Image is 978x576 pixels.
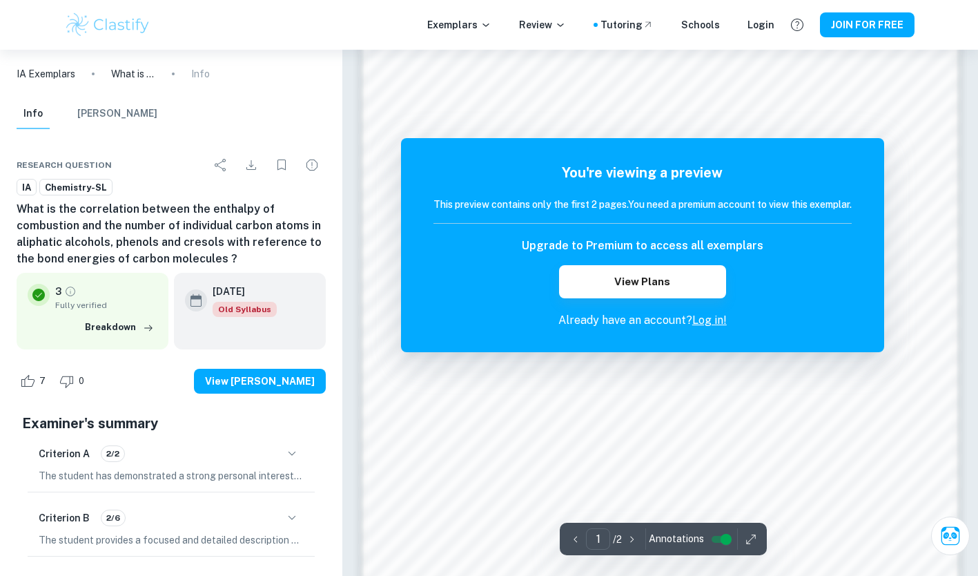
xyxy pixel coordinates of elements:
[17,201,326,267] h6: What is the correlation between the enthalpy of combustion and the number of individual carbon at...
[39,468,304,483] p: The student has demonstrated a strong personal interest in the topic of alcohols and their signif...
[55,299,157,311] span: Fully verified
[559,265,726,298] button: View Plans
[298,151,326,179] div: Report issue
[64,285,77,298] a: Grade fully verified
[649,532,704,546] span: Annotations
[191,66,210,81] p: Info
[56,370,92,392] div: Dislike
[71,374,92,388] span: 0
[268,151,295,179] div: Bookmark
[237,151,265,179] div: Download
[433,197,852,212] h6: This preview contains only the first 2 pages. You need a premium account to view this exemplar.
[101,512,125,524] span: 2/6
[17,181,36,195] span: IA
[111,66,155,81] p: What is the correlation between the enthalpy of combustion and the number of individual carbon at...
[39,179,113,196] a: Chemistry-SL
[39,532,304,548] p: The student provides a focused and detailed description of the main topic, which is to find a rel...
[692,314,727,327] a: Log in!
[55,284,61,299] p: 3
[522,238,763,254] h6: Upgrade to Premium to access all exemplars
[213,284,266,299] h6: [DATE]
[101,448,124,460] span: 2/2
[17,66,75,81] a: IA Exemplars
[81,317,157,338] button: Breakdown
[433,162,852,183] h5: You're viewing a preview
[681,17,720,32] a: Schools
[519,17,566,32] p: Review
[39,510,90,526] h6: Criterion B
[17,99,50,129] button: Info
[785,13,809,37] button: Help and Feedback
[427,17,491,32] p: Exemplars
[17,179,37,196] a: IA
[747,17,774,32] a: Login
[17,370,53,392] div: Like
[613,532,622,547] p: / 2
[433,312,852,329] p: Already have an account?
[194,369,326,394] button: View [PERSON_NAME]
[77,99,157,129] button: [PERSON_NAME]
[931,517,970,555] button: Ask Clai
[17,159,112,171] span: Research question
[39,446,90,461] h6: Criterion A
[213,302,277,317] div: Starting from the May 2025 session, the Chemistry IA requirements have changed. It's OK to refer ...
[213,302,277,317] span: Old Syllabus
[22,413,320,434] h5: Examiner's summary
[820,12,915,37] button: JOIN FOR FREE
[600,17,654,32] a: Tutoring
[64,11,152,39] img: Clastify logo
[207,151,235,179] div: Share
[40,181,112,195] span: Chemistry-SL
[32,374,53,388] span: 7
